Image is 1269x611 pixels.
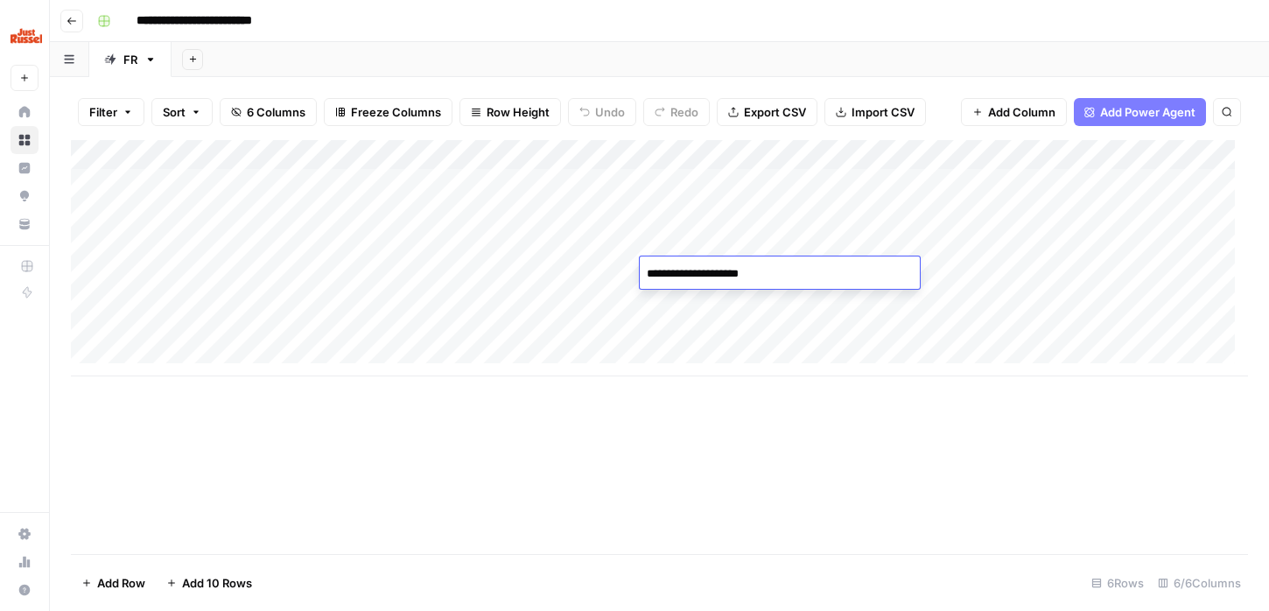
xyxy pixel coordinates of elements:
div: 6 Rows [1084,569,1151,597]
img: Just Russel Logo [11,20,42,52]
button: Export CSV [717,98,817,126]
span: Row Height [487,103,550,121]
button: Add 10 Rows [156,569,263,597]
button: Workspace: Just Russel [11,14,39,58]
span: Undo [595,103,625,121]
span: Add Column [988,103,1055,121]
span: Add Row [97,574,145,592]
button: Freeze Columns [324,98,452,126]
span: Filter [89,103,117,121]
a: FR [89,42,172,77]
button: Add Row [71,569,156,597]
button: Row Height [459,98,561,126]
button: Add Power Agent [1074,98,1206,126]
span: Redo [670,103,698,121]
div: FR [123,51,137,68]
span: 6 Columns [247,103,305,121]
a: Home [11,98,39,126]
button: Undo [568,98,636,126]
button: Sort [151,98,213,126]
span: Export CSV [744,103,806,121]
button: Add Column [961,98,1067,126]
span: Import CSV [852,103,915,121]
button: Help + Support [11,576,39,604]
span: Add Power Agent [1100,103,1195,121]
a: Opportunities [11,182,39,210]
div: 6/6 Columns [1151,569,1248,597]
a: Settings [11,520,39,548]
span: Sort [163,103,186,121]
a: Usage [11,548,39,576]
span: Add 10 Rows [182,574,252,592]
button: Import CSV [824,98,926,126]
button: 6 Columns [220,98,317,126]
a: Browse [11,126,39,154]
button: Redo [643,98,710,126]
a: Your Data [11,210,39,238]
button: Filter [78,98,144,126]
a: Insights [11,154,39,182]
span: Freeze Columns [351,103,441,121]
